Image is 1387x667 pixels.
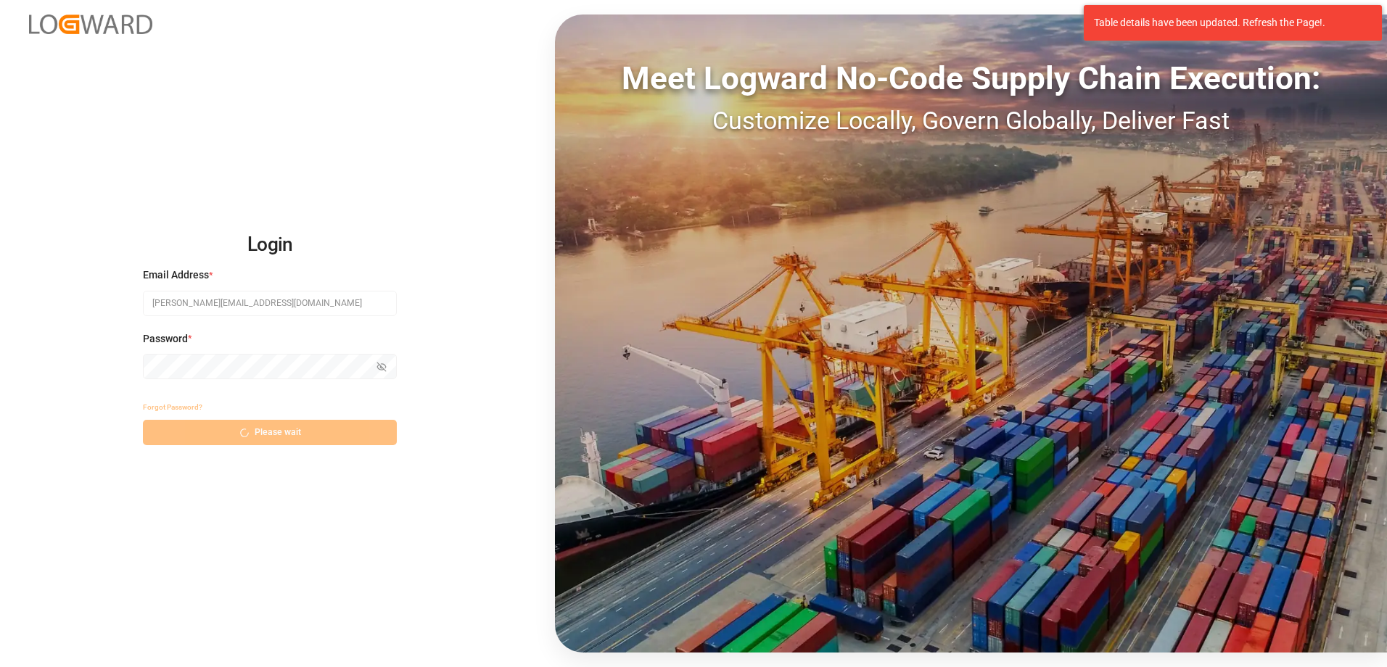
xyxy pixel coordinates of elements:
[1094,15,1361,30] div: Table details have been updated. Refresh the Page!.
[555,54,1387,102] div: Meet Logward No-Code Supply Chain Execution:
[29,14,152,34] img: Logward_new_orange.png
[143,268,209,283] span: Email Address
[143,331,188,347] span: Password
[555,102,1387,139] div: Customize Locally, Govern Globally, Deliver Fast
[143,222,397,268] h2: Login
[143,291,397,316] input: Enter your email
